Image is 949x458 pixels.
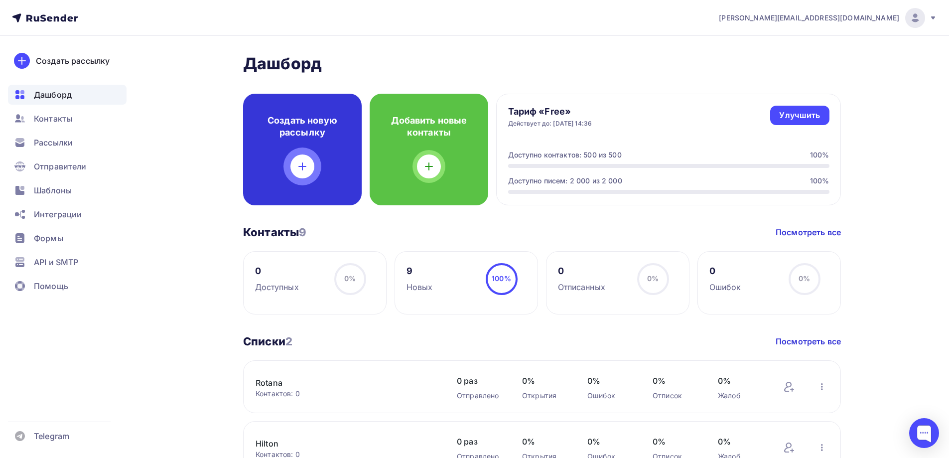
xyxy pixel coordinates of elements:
h4: Тариф «Free» [508,106,592,118]
span: Рассылки [34,137,73,149]
span: 9 [299,226,306,239]
span: [PERSON_NAME][EMAIL_ADDRESS][DOMAIN_NAME] [719,13,899,23]
span: 100% [492,274,511,283]
div: 0 [558,265,605,277]
div: Отправлено [457,391,502,401]
span: 2 [285,335,292,348]
span: 0% [587,375,633,387]
div: Новых [407,281,433,293]
span: Telegram [34,430,69,442]
div: Доступно писем: 2 000 из 2 000 [508,176,622,186]
a: Отправители [8,156,127,176]
a: Шаблоны [8,180,127,200]
span: 0% [344,274,356,283]
a: Дашборд [8,85,127,105]
span: 0 раз [457,436,502,448]
div: 0 [255,265,299,277]
div: Отписанных [558,281,605,293]
span: 0% [522,436,567,448]
span: 0% [522,375,567,387]
div: 100% [810,150,829,160]
span: Помощь [34,280,68,292]
span: 0% [647,274,659,283]
h3: Контакты [243,225,306,239]
div: Отписок [653,391,698,401]
h2: Дашборд [243,54,841,74]
h4: Создать новую рассылку [259,115,346,139]
div: 9 [407,265,433,277]
h4: Добавить новые контакты [386,115,472,139]
span: 0% [653,436,698,448]
a: Контакты [8,109,127,129]
a: Посмотреть все [776,226,841,238]
span: API и SMTP [34,256,78,268]
span: Интеграции [34,208,82,220]
div: 100% [810,176,829,186]
div: Открытия [522,391,567,401]
div: Улучшить [779,110,820,121]
a: Рассылки [8,133,127,153]
span: 0% [718,436,763,448]
div: Доступно контактов: 500 из 500 [508,150,622,160]
a: Hilton [256,438,425,450]
h3: Списки [243,334,292,348]
div: Ошибок [709,281,741,293]
span: 0% [653,375,698,387]
span: Формы [34,232,63,244]
div: Действует до: [DATE] 14:36 [508,120,592,128]
span: 0% [587,436,633,448]
a: Rotana [256,377,425,389]
div: Ошибок [587,391,633,401]
span: 0% [718,375,763,387]
a: [PERSON_NAME][EMAIL_ADDRESS][DOMAIN_NAME] [719,8,937,28]
div: Создать рассылку [36,55,110,67]
div: Жалоб [718,391,763,401]
span: 0 раз [457,375,502,387]
a: Формы [8,228,127,248]
div: 0 [709,265,741,277]
span: Шаблоны [34,184,72,196]
div: Доступных [255,281,299,293]
span: 0% [799,274,810,283]
span: Дашборд [34,89,72,101]
span: Отправители [34,160,87,172]
span: Контакты [34,113,72,125]
div: Контактов: 0 [256,389,437,399]
a: Посмотреть все [776,335,841,347]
